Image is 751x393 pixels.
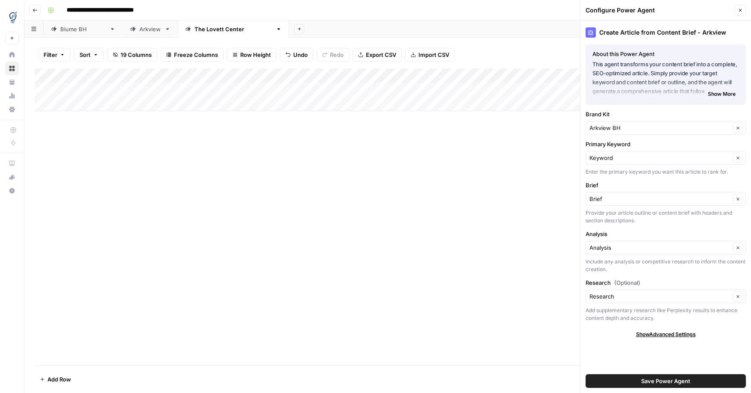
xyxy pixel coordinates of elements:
button: Sort [74,48,104,62]
span: Filter [44,50,57,59]
span: Undo [293,50,308,59]
img: TDI Content Team Logo [5,10,21,25]
label: Analysis [586,230,746,238]
button: Export CSV [353,48,402,62]
a: The [PERSON_NAME] Center [178,21,289,38]
div: Provide your article outline or content brief with headers and section descriptions. [586,209,746,225]
button: Filter [38,48,71,62]
a: Arkview [123,21,178,38]
span: Freeze Columns [174,50,218,59]
input: Analysis [589,243,730,252]
span: Import CSV [418,50,449,59]
span: Sort [80,50,91,59]
a: Your Data [5,75,19,89]
span: Export CSV [366,50,396,59]
span: Add Row [47,375,71,384]
input: Brief [589,195,730,203]
button: 19 Columns [107,48,157,62]
button: Undo [280,48,313,62]
label: Research [586,278,746,287]
input: Arkview BH [589,124,730,132]
div: About this Power Agent [592,50,739,58]
span: Redo [330,50,344,59]
span: 19 Columns [121,50,152,59]
span: Show Advanced Settings [636,331,696,338]
button: Workspace: TDI Content Team [5,7,19,28]
button: Row Height [227,48,277,62]
a: [PERSON_NAME] [44,21,123,38]
span: (Optional) [614,278,640,287]
span: Row Height [240,50,271,59]
a: Browse [5,62,19,75]
button: Add Row [35,372,76,386]
div: [PERSON_NAME] [60,25,106,33]
input: Research [589,292,730,301]
a: Usage [5,89,19,103]
span: Save Power Agent [641,377,690,385]
label: Brand Kit [586,110,746,118]
button: Freeze Columns [161,48,224,62]
label: Primary Keyword [586,140,746,148]
button: What's new? [5,170,19,184]
button: Import CSV [405,48,455,62]
button: Help + Support [5,184,19,198]
div: Include any analysis or competitive research to inform the content creation. [586,258,746,273]
label: Brief [586,181,746,189]
button: Show More [704,89,739,100]
div: The [PERSON_NAME] Center [194,25,272,33]
div: Add supplementary research like Perplexity results to enhance content depth and accuracy. [586,307,746,322]
input: Keyword [589,154,730,162]
div: What's new? [6,171,18,183]
div: Enter the primary keyword you want this article to rank for. [586,168,746,176]
a: Settings [5,103,19,116]
p: This agent transforms your content brief into a complete, SEO-optimized article. Simply provide y... [592,60,739,96]
div: Arkview [139,25,161,33]
div: Create Article from Content Brief - Arkview [586,27,746,38]
a: Home [5,48,19,62]
span: Show More [708,90,736,98]
button: Redo [317,48,349,62]
button: Save Power Agent [586,374,746,388]
a: AirOps Academy [5,157,19,170]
